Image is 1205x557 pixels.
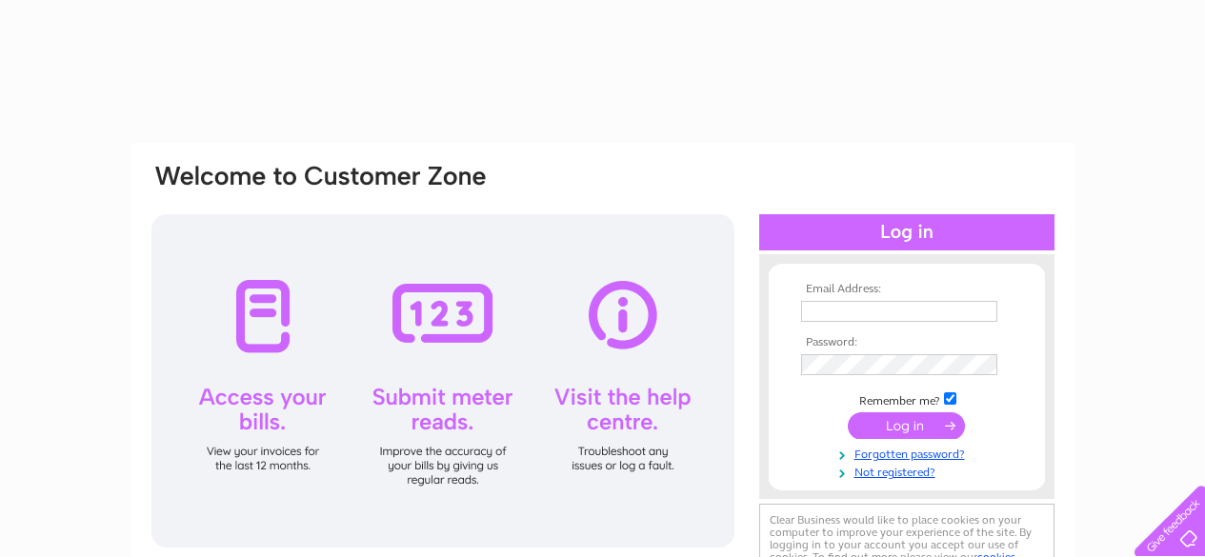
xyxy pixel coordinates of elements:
th: Email Address: [796,283,1017,296]
input: Submit [848,412,965,439]
td: Remember me? [796,389,1017,408]
a: Forgotten password? [801,444,1017,462]
th: Password: [796,336,1017,349]
a: Not registered? [801,462,1017,480]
